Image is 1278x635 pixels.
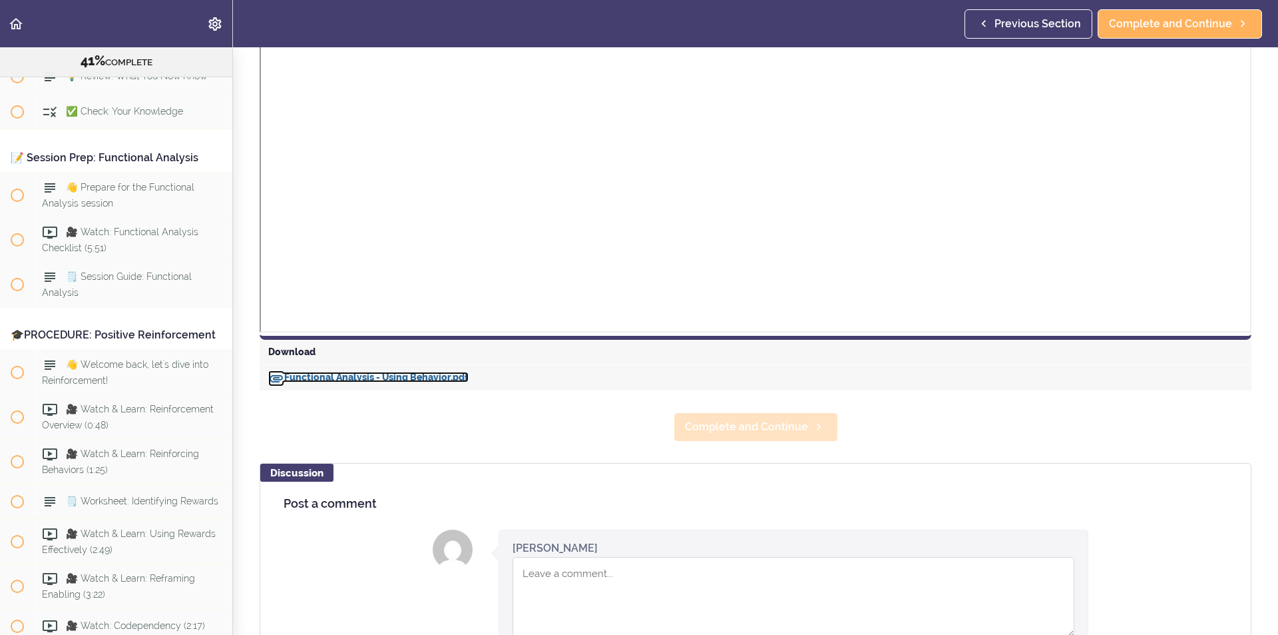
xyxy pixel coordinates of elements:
svg: Download [268,370,284,386]
a: DownloadFunctional Analysis - Using Behavior.pdf [268,372,469,382]
span: 🎥 Watch & Learn: Reframing Enabling (3:22) [42,573,195,599]
span: 🗒️ Session Guide: Functional Analysis [42,272,192,298]
h4: Post a comment [284,497,1227,510]
span: 🎥 Watch & Learn: Reinforcement Overview (0:48) [42,404,214,430]
svg: Settings Menu [207,16,223,32]
span: 🎥 Watch & Learn: Reinforcing Behaviors (1:25) [42,448,199,474]
div: Discussion [260,464,333,482]
img: Whitney [433,530,473,570]
span: 👋 Welcome back, let's dive into Reinforcement! [42,359,208,385]
svg: Back to course curriculum [8,16,24,32]
span: 💡 Review: What You Now Know [66,71,207,82]
span: 👋 Prepare for the Functional Analysis session [42,183,194,209]
span: 🗒️ Worksheet: Identifying Rewards [66,496,218,506]
span: 🎥 Watch: Codependency (2:17) [66,620,205,631]
span: 41% [81,53,105,69]
span: Previous Section [994,16,1081,32]
span: Complete and Continue [1109,16,1232,32]
div: COMPLETE [17,53,216,70]
span: 🎥 Watch: Functional Analysis Checklist (5:51) [42,227,198,253]
a: Complete and Continue [674,412,838,442]
span: Complete and Continue [685,419,808,435]
a: Previous Section [964,9,1092,39]
a: Complete and Continue [1098,9,1262,39]
div: Download [260,340,1251,365]
span: ✅ Check: Your Knowledge [66,107,183,117]
div: [PERSON_NAME] [513,540,598,556]
span: 🎥 Watch & Learn: Using Rewards Effectively (2:49) [42,528,216,554]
